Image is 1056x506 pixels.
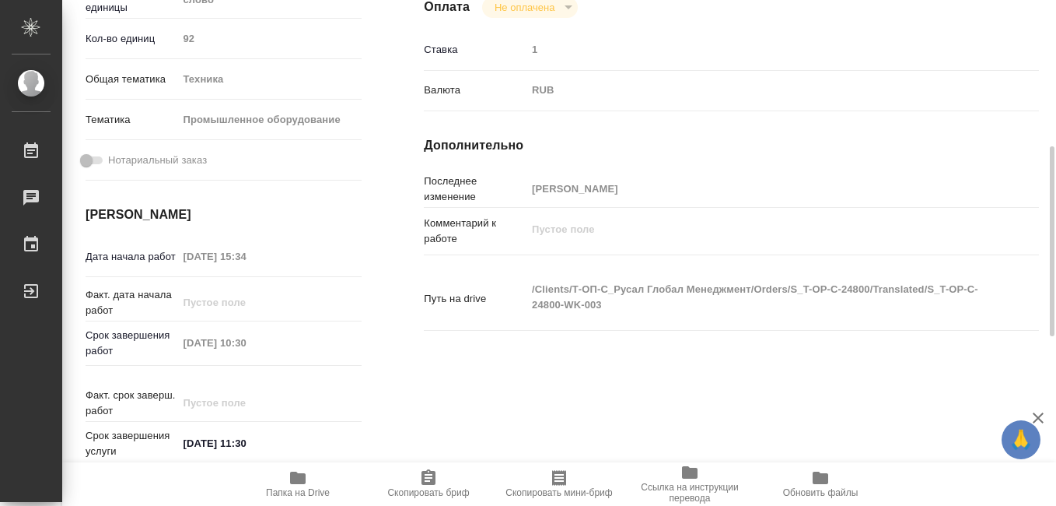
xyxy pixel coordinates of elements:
[177,392,313,414] input: Пустое поле
[363,462,494,506] button: Скопировать бриф
[490,1,559,14] button: Не оплачена
[86,428,177,459] p: Срок завершения услуги
[86,287,177,318] p: Факт. дата начала работ
[424,83,526,98] p: Валюта
[526,177,988,200] input: Пустое поле
[424,42,526,58] p: Ставка
[177,27,362,50] input: Пустое поле
[86,388,177,419] p: Факт. срок заверш. работ
[86,31,177,47] p: Кол-во единиц
[108,153,207,168] span: Нотариальный заказ
[177,107,362,133] div: Промышленное оборудование
[755,462,886,506] button: Обновить файлы
[424,216,526,247] p: Комментарий к работе
[233,462,363,506] button: Папка на Drive
[86,249,177,265] p: Дата начала работ
[266,487,330,498] span: Папка на Drive
[624,462,755,506] button: Ссылка на инструкции перевода
[505,487,612,498] span: Скопировать мини-бриф
[86,72,177,87] p: Общая тематика
[1008,423,1034,456] span: 🙏
[424,174,526,205] p: Последнее изменение
[86,112,177,128] p: Тематика
[783,487,858,498] span: Обновить файлы
[424,136,1039,155] h4: Дополнительно
[1002,420,1040,459] button: 🙏
[86,328,177,359] p: Срок завершения работ
[86,206,362,224] h4: [PERSON_NAME]
[177,66,362,93] div: Техника
[526,276,988,318] textarea: /Clients/Т-ОП-С_Русал Глобал Менеджмент/Orders/S_T-OP-C-24800/Translated/S_T-OP-C-24800-WK-003
[177,291,313,314] input: Пустое поле
[177,245,313,268] input: Пустое поле
[494,462,624,506] button: Скопировать мини-бриф
[177,432,313,455] input: ✎ Введи что-нибудь
[634,482,746,504] span: Ссылка на инструкции перевода
[424,291,526,307] p: Путь на drive
[526,38,988,61] input: Пустое поле
[387,487,469,498] span: Скопировать бриф
[177,332,313,354] input: Пустое поле
[526,77,988,104] div: RUB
